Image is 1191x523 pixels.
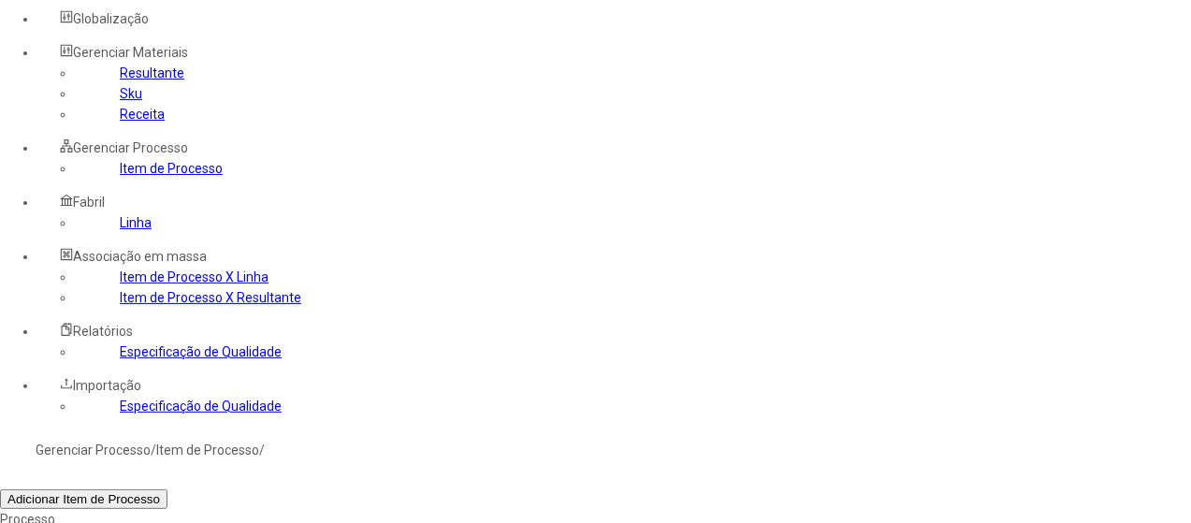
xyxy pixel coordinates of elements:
[120,344,282,359] a: Especificação de Qualidade
[156,443,259,458] a: Item de Processo
[73,378,141,393] span: Importação
[73,45,188,60] span: Gerenciar Materiais
[7,492,160,506] span: Adicionar Item de Processo
[120,161,223,176] a: Item de Processo
[120,215,152,230] a: Linha
[259,443,265,458] nz-breadcrumb-separator: /
[120,86,142,101] a: Sku
[120,290,301,305] a: Item de Processo X Resultante
[36,443,151,458] a: Gerenciar Processo
[73,324,133,339] span: Relatórios
[120,269,269,284] a: Item de Processo X Linha
[73,11,149,26] span: Globalização
[73,195,105,210] span: Fabril
[120,65,184,80] a: Resultante
[151,443,156,458] nz-breadcrumb-separator: /
[120,399,282,414] a: Especificação de Qualidade
[73,140,188,155] span: Gerenciar Processo
[120,107,165,122] a: Receita
[73,249,207,264] span: Associação em massa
